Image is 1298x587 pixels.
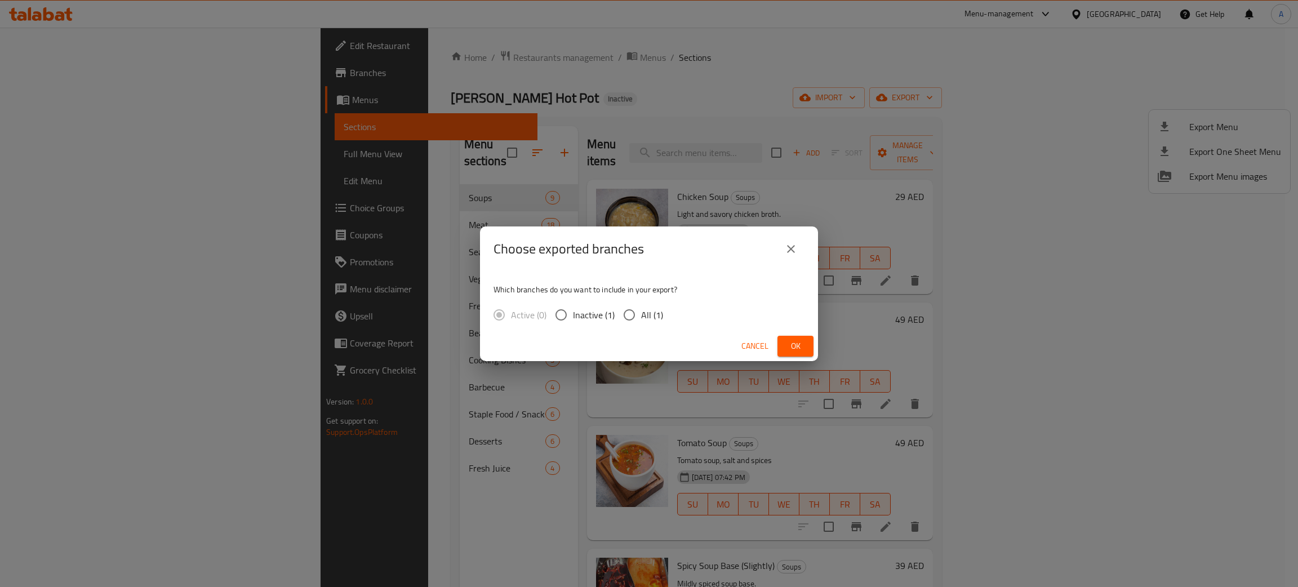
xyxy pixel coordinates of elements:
[777,235,804,263] button: close
[511,308,546,322] span: Active (0)
[494,240,644,258] h2: Choose exported branches
[737,336,773,357] button: Cancel
[573,308,615,322] span: Inactive (1)
[641,308,663,322] span: All (1)
[786,339,804,353] span: Ok
[777,336,814,357] button: Ok
[494,284,804,295] p: Which branches do you want to include in your export?
[741,339,768,353] span: Cancel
